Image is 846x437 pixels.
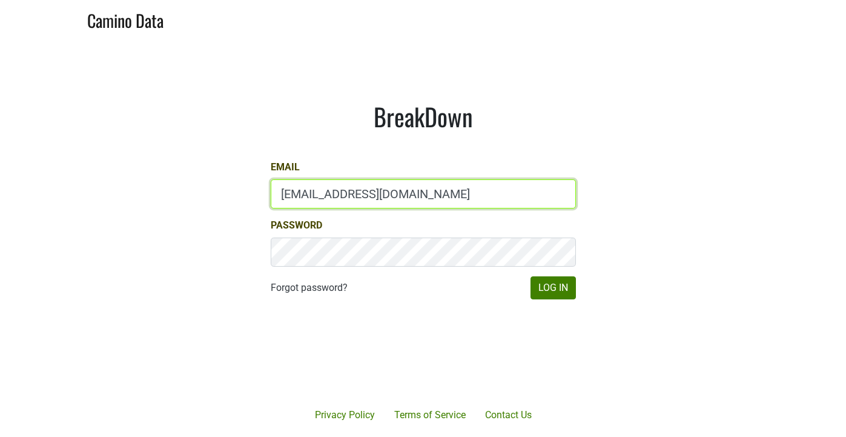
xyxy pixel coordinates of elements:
label: Email [271,160,300,175]
a: Privacy Policy [305,403,385,427]
button: Log In [530,276,576,299]
a: Forgot password? [271,281,348,295]
h1: BreakDown [271,102,576,131]
a: Terms of Service [385,403,475,427]
label: Password [271,218,322,233]
a: Camino Data [87,5,164,33]
a: Contact Us [475,403,541,427]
